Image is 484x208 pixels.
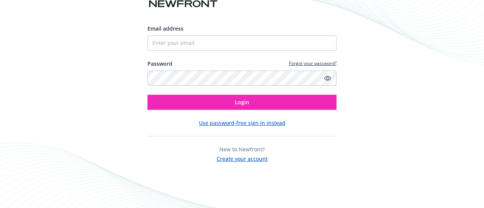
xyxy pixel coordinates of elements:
button: Use password-free sign in instead [199,119,285,127]
label: Password [147,60,172,68]
span: New to Newfront? [219,146,265,153]
a: Forgot your password? [289,60,337,66]
a: Show password [323,74,332,83]
input: Enter your password [147,71,337,86]
span: Login [235,99,249,106]
span: Email address [147,25,183,32]
input: Enter your email [147,35,337,51]
button: Login [147,95,337,110]
button: Create your account [217,153,268,163]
